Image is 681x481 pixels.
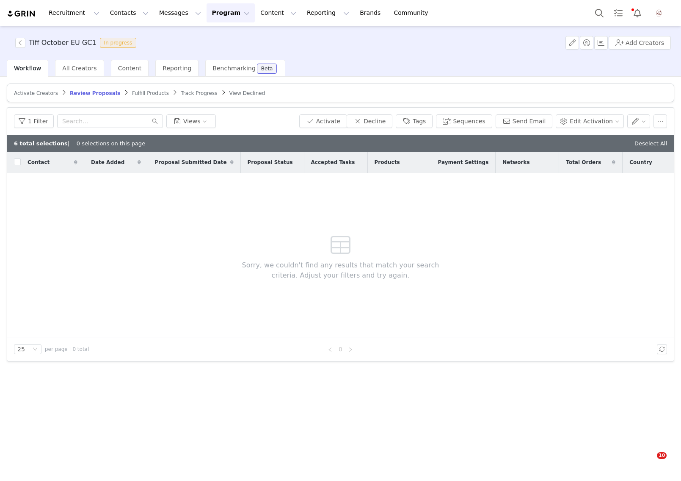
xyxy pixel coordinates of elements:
span: All Creators [62,65,96,72]
button: Views [166,114,216,128]
span: Content [118,65,142,72]
img: bf0dfcac-79dc-4025-b99b-c404a9313236.png [652,6,666,20]
button: Send Email [496,114,553,128]
img: grin logo [7,10,36,18]
div: Beta [261,66,273,71]
span: Benchmarking [212,65,255,72]
button: Reporting [302,3,354,22]
i: icon: down [33,347,38,353]
span: 10 [657,452,667,459]
button: Contacts [105,3,154,22]
b: 6 total selections [14,140,68,147]
span: Payment Settings [438,158,489,166]
button: Notifications [628,3,647,22]
div: 25 [17,345,25,354]
button: Search [590,3,609,22]
span: In progress [100,38,137,48]
span: Total Orders [566,158,601,166]
span: Track Progress [181,90,217,96]
a: Tasks [609,3,628,22]
i: icon: left [328,347,333,352]
span: Review Proposals [70,90,120,96]
iframe: Intercom live chat [640,452,660,473]
span: [object Object] [15,38,140,48]
span: Networks [502,158,529,166]
span: Reporting [163,65,191,72]
li: Previous Page [325,344,335,354]
span: Products [375,158,400,166]
li: Next Page [345,344,356,354]
button: Program [207,3,255,22]
span: Contact [28,158,50,166]
button: Add Creators [609,36,671,50]
button: Recruitment [44,3,105,22]
a: Community [389,3,437,22]
span: Country [629,158,652,166]
button: Profile [647,6,674,20]
span: Activate Creators [14,90,58,96]
a: Deselect All [634,140,667,147]
a: Brands [355,3,388,22]
button: Edit Activation [556,114,623,128]
li: 0 [335,344,345,354]
button: Tags [396,114,433,128]
button: Messages [154,3,206,22]
span: View Declined [229,90,265,96]
button: Content [255,3,301,22]
span: per page | 0 total [45,345,89,353]
span: Accepted Tasks [311,158,355,166]
span: Proposal Submitted Date [155,158,227,166]
button: Sequences [436,114,492,128]
span: Fulfill Products [132,90,169,96]
span: Sorry, we couldn't find any results that match your search criteria. Adjust your filters and try ... [229,260,452,281]
span: Proposal Status [248,158,293,166]
h3: Tiff October EU GC1 [29,38,96,48]
span: Date Added [91,158,124,166]
button: Decline [347,114,392,128]
i: icon: search [152,118,158,124]
span: Workflow [14,65,41,72]
button: 1 Filter [14,114,54,128]
button: Activate [299,114,347,128]
i: icon: right [348,347,353,352]
a: 0 [336,345,345,354]
div: | 0 selections on this page [14,139,145,148]
input: Search... [57,114,163,128]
